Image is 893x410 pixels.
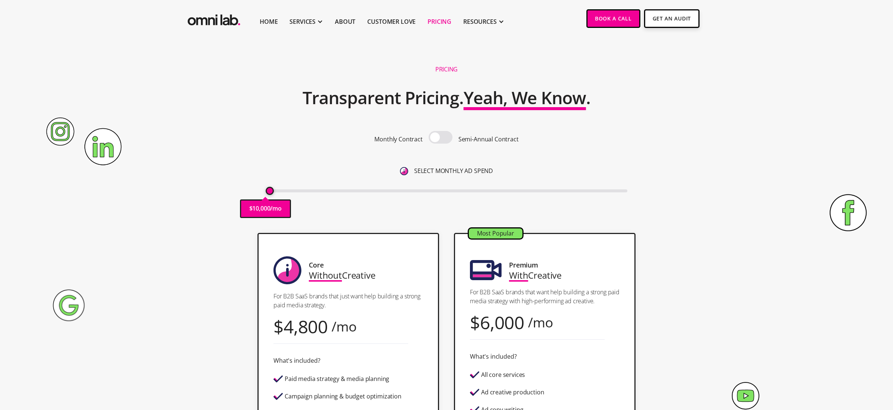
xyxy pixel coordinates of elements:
span: Without [309,269,342,281]
div: RESOURCES [463,17,497,26]
div: Ad creative production [481,389,544,395]
div: Core [309,260,323,270]
div: What's included? [273,356,320,366]
div: /mo [332,321,357,331]
iframe: Chat Widget [760,324,893,410]
div: SERVICES [289,17,316,26]
div: What's included? [470,352,516,362]
p: For B2B SaaS brands that just want help building a strong paid media strategy. [273,292,423,310]
p: /mo [270,204,282,214]
div: Most Popular [469,228,522,238]
div: All core services [481,372,525,378]
a: About [335,17,355,26]
div: /mo [528,317,553,327]
img: 6410812402e99d19b372aa32_omni-nav-info.svg [400,167,408,175]
div: Premium [509,260,538,270]
div: Campaign planning & budget optimization [285,393,401,400]
a: home [186,9,242,28]
p: For B2B SaaS brands that want help building a strong paid media strategy with high-performing ad ... [470,288,620,305]
a: Get An Audit [644,9,700,28]
a: Home [260,17,278,26]
div: $ [273,321,284,331]
h1: Pricing [435,65,458,73]
img: Omni Lab: B2B SaaS Demand Generation Agency [186,9,242,28]
h2: Transparent Pricing. . [303,83,590,113]
div: Paid media strategy & media planning [285,376,389,382]
p: SELECT MONTHLY AD SPEND [414,166,493,176]
p: Monthly Contract [374,134,422,144]
div: Creative [509,270,561,280]
div: Creative [309,270,375,280]
a: Customer Love [367,17,416,26]
div: $ [470,317,480,327]
span: Yeah, We Know [464,86,586,109]
p: 10,000 [252,204,270,214]
div: 4,800 [284,321,328,331]
a: Pricing [428,17,451,26]
div: 6,000 [480,317,524,327]
span: With [509,269,528,281]
p: Semi-Annual Contract [458,134,519,144]
a: Book a Call [586,9,640,28]
p: $ [249,204,253,214]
